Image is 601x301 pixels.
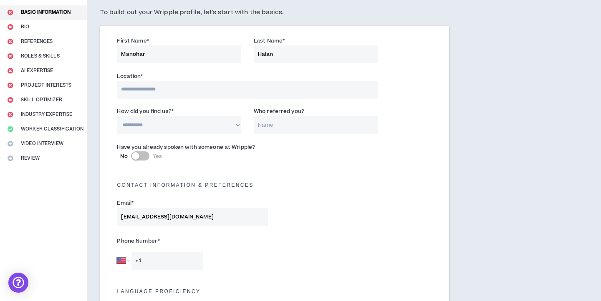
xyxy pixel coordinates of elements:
[111,182,439,188] h5: Contact Information & preferences
[153,153,162,160] span: Yes
[120,153,127,160] span: No
[117,105,174,118] label: How did you find us?
[117,45,241,63] input: First Name
[117,34,149,48] label: First Name
[117,70,143,83] label: Location
[131,151,149,161] button: NoYes
[117,196,134,210] label: Email
[117,208,268,226] input: Enter Email
[117,140,255,154] label: Have you already spoken with someone at Wripple?
[254,116,378,134] input: Name
[254,105,304,118] label: Who referred you?
[100,8,449,18] h5: To build out your Wripple profile, let's start with the basics.
[111,288,439,294] h5: Language Proficiency
[254,45,378,63] input: Last Name
[254,34,285,48] label: Last Name
[8,273,28,293] div: Open Intercom Messenger
[117,234,268,248] label: Phone Number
